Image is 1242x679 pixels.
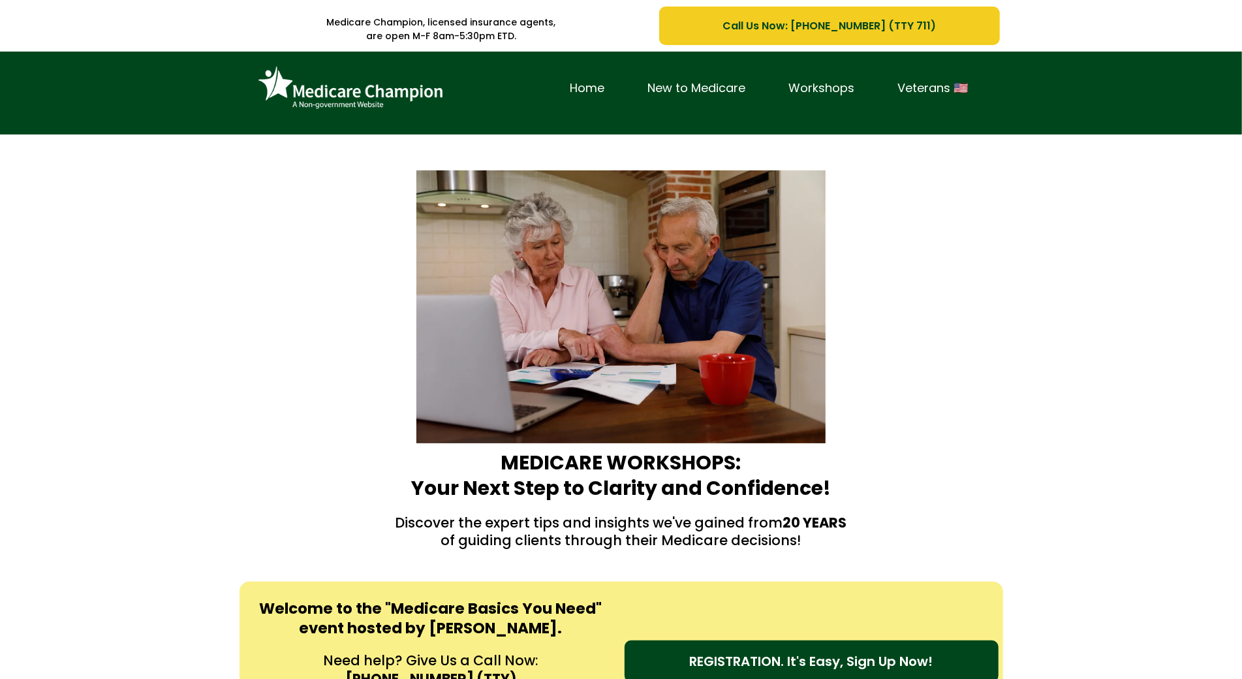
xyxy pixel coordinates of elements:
a: Call Us Now: 1-833-823-1990 (TTY 711) [659,7,999,45]
p: of guiding clients through their Medicare decisions! [243,531,1000,549]
strong: 20 YEARS [783,513,847,532]
a: Home [549,78,627,99]
p: Discover the expert tips and insights we've gained from [243,514,1000,531]
a: Workshops [768,78,877,99]
a: Veterans 🇺🇸 [877,78,990,99]
span: REGISTRATION. It's Easy, Sign Up Now! [690,652,933,671]
strong: MEDICARE WORKSHOPS: [501,449,741,477]
img: Brand Logo [253,61,448,115]
p: Need help? Give Us a Call Now: [257,652,605,669]
a: New to Medicare [627,78,768,99]
p: are open M-F 8am-5:30pm ETD. [243,29,640,43]
strong: Welcome to the "Medicare Basics You Need" event hosted by [PERSON_NAME]. [260,598,602,639]
strong: Your Next Step to Clarity and Confidence! [411,474,831,502]
p: Medicare Champion, licensed insurance agents, [243,16,640,29]
span: Call Us Now: [PHONE_NUMBER] (TTY 711) [722,18,936,34]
